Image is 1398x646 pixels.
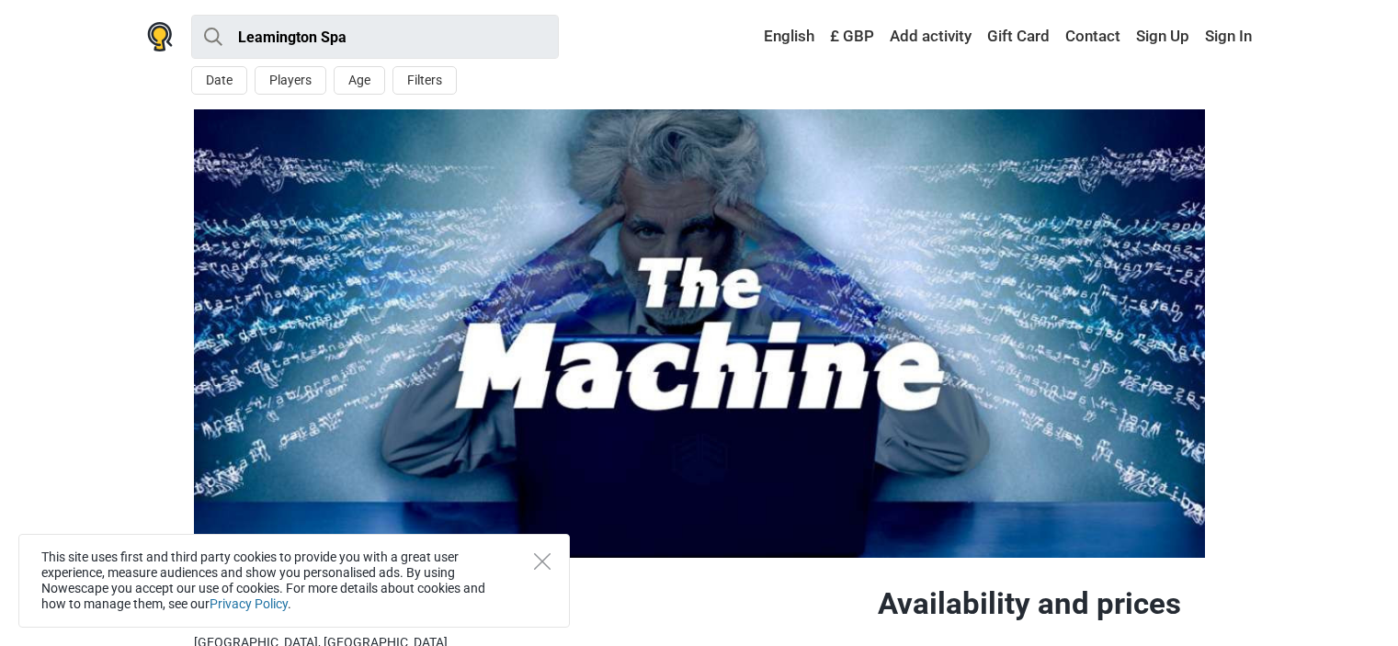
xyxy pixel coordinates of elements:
div: This site uses first and third party cookies to provide you with a great user experience, measure... [18,534,570,628]
a: £ GBP [825,20,879,53]
button: Date [191,66,247,95]
img: The Machine photo 1 [194,109,1205,558]
a: Contact [1061,20,1125,53]
button: Players [255,66,326,95]
a: Add activity [885,20,976,53]
button: Close [534,553,551,570]
a: English [746,20,819,53]
img: English [751,30,764,43]
a: Sign In [1200,20,1252,53]
a: Gift Card [983,20,1054,53]
button: Age [334,66,385,95]
button: Filters [392,66,457,95]
a: Sign Up [1131,20,1194,53]
input: try “London” [191,15,559,59]
img: Nowescape logo [147,22,173,51]
h2: Availability and prices [878,585,1205,622]
a: Privacy Policy [210,596,288,611]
